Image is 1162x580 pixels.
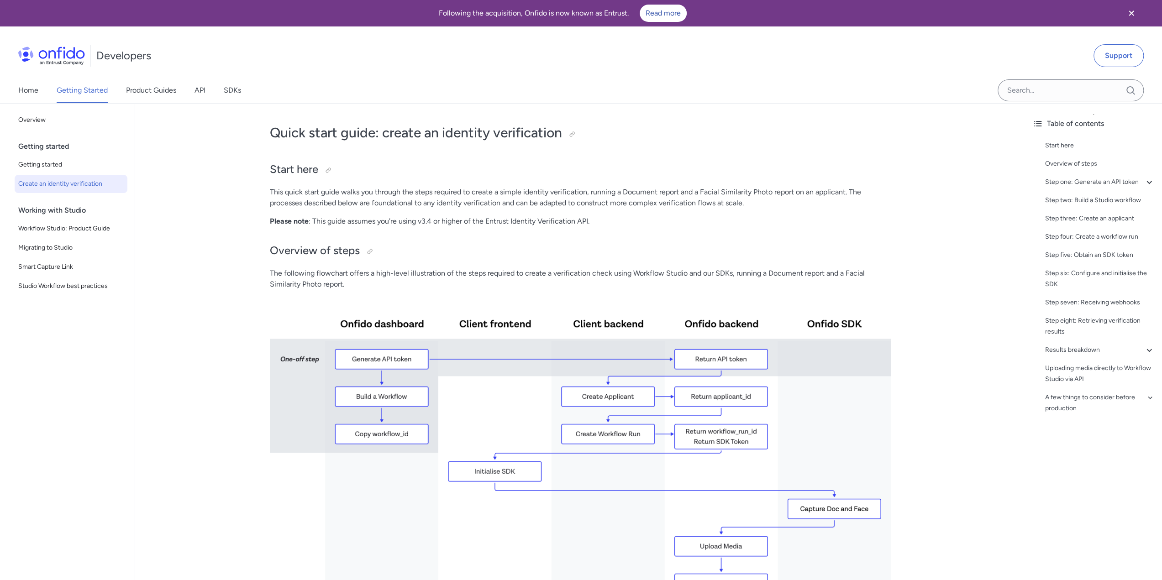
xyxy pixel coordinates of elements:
p: This quick start guide walks you through the steps required to create a simple identity verificat... [270,187,891,209]
span: Getting started [18,159,124,170]
a: Support [1094,44,1144,67]
span: Migrating to Studio [18,242,124,253]
h2: Start here [270,162,891,178]
p: The following flowchart offers a high-level illustration of the steps required to create a verifi... [270,268,891,290]
div: Following the acquisition, Onfido is now known as Entrust. [11,5,1115,22]
input: Onfido search input field [998,79,1144,101]
svg: Close banner [1126,8,1137,19]
a: Overview [15,111,127,129]
a: Workflow Studio: Product Guide [15,219,127,238]
h1: Developers [96,48,151,63]
span: Studio Workflow best practices [18,281,124,292]
a: Getting started [15,156,127,174]
a: Migrating to Studio [15,239,127,257]
img: Onfido Logo [18,47,85,65]
a: Step eight: Retrieving verification results [1045,315,1155,337]
a: Studio Workflow best practices [15,277,127,295]
span: Overview [18,115,124,125]
a: Step one: Generate an API token [1045,177,1155,188]
a: Results breakdown [1045,345,1155,355]
h1: Quick start guide: create an identity verification [270,124,891,142]
a: Start here [1045,140,1155,151]
a: Read more [640,5,687,22]
a: Getting Started [57,78,108,103]
div: Getting started [18,137,131,156]
a: Home [18,78,38,103]
p: : This guide assumes you're using v3.4 or higher of the Entrust Identity Verification API. [270,216,891,227]
span: Create an identity verification [18,178,124,189]
a: Step five: Obtain an SDK token [1045,250,1155,261]
a: Smart Capture Link [15,258,127,276]
a: Step seven: Receiving webhooks [1045,297,1155,308]
button: Close banner [1115,2,1148,25]
a: Step four: Create a workflow run [1045,231,1155,242]
a: Overview of steps [1045,158,1155,169]
a: A few things to consider before production [1045,392,1155,414]
a: Step six: Configure and initialise the SDK [1045,268,1155,290]
span: Workflow Studio: Product Guide [18,223,124,234]
span: Smart Capture Link [18,261,124,272]
a: SDKs [224,78,241,103]
h2: Overview of steps [270,243,891,259]
a: Step three: Create an applicant [1045,213,1155,224]
a: Product Guides [126,78,176,103]
a: Uploading media directly to Workflow Studio via API [1045,363,1155,385]
div: Working with Studio [18,201,131,219]
strong: Please note [270,217,309,225]
a: Create an identity verification [15,175,127,193]
div: Table of contents [1032,118,1155,129]
a: Step two: Build a Studio workflow [1045,195,1155,206]
a: API [195,78,205,103]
